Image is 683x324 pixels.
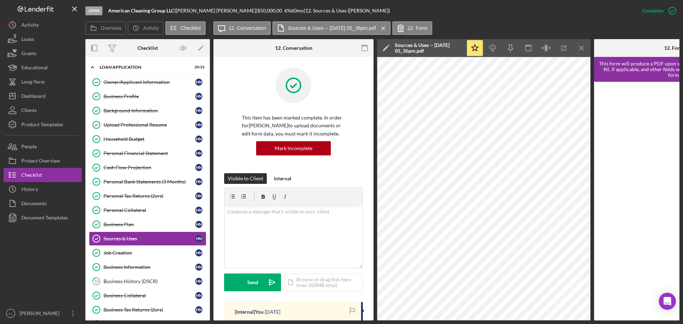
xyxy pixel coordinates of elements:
a: Personal Financial StatementHN [89,146,206,160]
div: Visible to Client [228,173,263,184]
div: Sources & Uses -- [DATE] 05_36pm.pdf [395,42,462,54]
div: [Internal] You [235,309,264,315]
div: H N [195,107,202,114]
a: Upload Professional ResumeHN [89,118,206,132]
button: Complete [635,4,679,18]
b: American Cleaning Group LLC [108,7,174,14]
button: Checklist [165,21,206,35]
div: Job Creation [104,250,195,256]
div: H N [195,221,202,228]
label: Overview [101,25,121,31]
a: Background InformationHN [89,103,206,118]
div: Upload Professional Resume [104,122,195,128]
div: [PERSON_NAME] [18,306,64,322]
div: Personal Tax Returns (2yrs) [104,193,195,199]
button: Send [224,273,281,291]
div: Send [247,273,258,291]
button: 12. Form [392,21,432,35]
button: Overview [85,21,126,35]
label: Sources & Uses -- [DATE] 05_36pm.pdf [288,25,376,31]
div: $50,000.00 [257,8,284,14]
div: Cash Flow Projection [104,165,195,170]
button: Internal [270,173,295,184]
button: Sources & Uses -- [DATE] 05_36pm.pdf [272,21,390,35]
div: Complete [642,4,663,18]
div: Business Plan [104,222,195,227]
a: Document Templates [4,211,82,225]
label: 12. Form [408,25,428,31]
div: Checklist [137,45,158,51]
div: H N [195,235,202,242]
div: Business History (DSCR) [104,278,195,284]
div: Business Profile [104,94,195,99]
div: H N [195,136,202,143]
button: Visible to Client [224,173,267,184]
a: Business CollateralHN [89,288,206,303]
button: Mark Incomplete [256,141,331,155]
div: H N [195,79,202,86]
label: Checklist [181,25,201,31]
div: Open Intercom Messenger [659,293,676,310]
div: 20 / 22 [192,65,205,69]
time: 2025-08-12 19:30 [265,309,280,315]
a: Business Tax Returns (2yrs)HN [89,303,206,317]
a: Cash Flow ProjectionHN [89,160,206,175]
div: 12. Conversation [275,45,312,51]
label: 12. Conversation [229,25,266,31]
div: 6 % [284,8,291,14]
div: H N [195,249,202,256]
div: Background Information [104,108,195,113]
div: Business Collateral [104,293,195,298]
div: Open [85,6,102,15]
div: H N [195,150,202,157]
div: Internal [274,173,291,184]
a: Personal CollateralHN [89,203,206,217]
div: H N [195,292,202,299]
div: Owner/Applicant Information [104,79,195,85]
a: Sources & UsesHN [89,232,206,246]
text: LL [9,312,13,315]
div: H N [195,121,202,128]
a: Owner/Applicant InformationHN [89,75,206,89]
button: Activity [128,21,163,35]
div: H N [195,178,202,185]
div: Personal Collateral [104,207,195,213]
p: This item has been marked complete. In order for [PERSON_NAME] to upload documents or edit form d... [242,114,345,138]
a: Household BudgetHN [89,132,206,146]
div: Personal Bank Statements (3 Months) [104,179,195,185]
div: Sources & Uses [104,236,195,241]
a: 15Business History (DSCR)HN [89,274,206,288]
label: Activity [143,25,159,31]
div: H N [195,164,202,171]
a: Personal Tax Returns (2yrs)HN [89,189,206,203]
div: Personal Financial Statement [104,150,195,156]
div: [PERSON_NAME] [PERSON_NAME] | [176,8,257,14]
